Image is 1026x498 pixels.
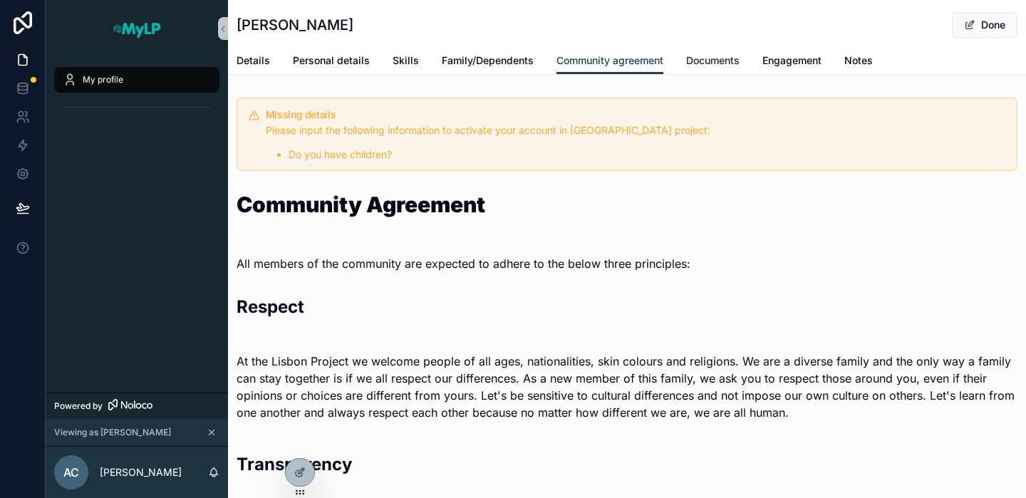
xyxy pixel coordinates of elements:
[293,48,370,76] a: Personal details
[237,255,690,272] span: All members of the community are expected to adhere to the below three principles:
[266,110,1005,120] h5: Missing details
[237,15,353,35] h1: [PERSON_NAME]
[54,427,171,438] span: Viewing as [PERSON_NAME]
[686,48,740,76] a: Documents
[393,48,419,76] a: Skills
[844,53,873,68] span: Notes
[289,147,1005,162] li: Do you have children?
[63,464,79,481] span: AC
[237,194,1017,215] h1: Community Agreement
[237,48,270,76] a: Details
[266,123,1005,162] div: Please input the following information to activate your account in Lisbon project: - Do you have ...
[237,353,1017,421] p: At the Lisbon Project we welcome people of all ages, nationalities, skin colours and religions. W...
[293,53,370,68] span: Personal details
[266,123,1005,139] p: Please input the following information to activate your account in [GEOGRAPHIC_DATA] project:
[54,400,103,412] span: Powered by
[237,452,1017,476] h2: Transparency
[442,48,534,76] a: Family/Dependents
[54,67,219,93] a: My profile
[556,53,663,68] span: Community agreement
[442,53,534,68] span: Family/Dependents
[83,74,123,85] span: My profile
[237,295,1017,318] h2: Respect
[100,465,182,479] p: [PERSON_NAME]
[393,53,419,68] span: Skills
[237,53,270,68] span: Details
[556,48,663,75] a: Community agreement
[112,17,162,40] img: App logo
[762,53,822,68] span: Engagement
[844,48,873,76] a: Notes
[762,48,822,76] a: Engagement
[46,57,228,137] div: scrollable content
[952,12,1017,38] button: Done
[46,393,228,419] a: Powered by
[686,53,740,68] span: Documents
